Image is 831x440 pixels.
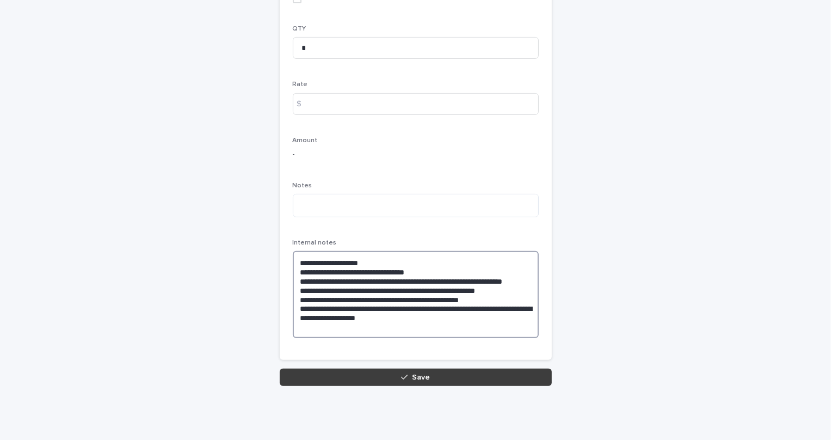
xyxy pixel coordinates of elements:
button: Save [280,369,552,386]
div: $ [293,93,315,115]
span: Amount [293,137,318,144]
span: QTY [293,26,306,32]
p: - [293,149,539,160]
span: Internal notes [293,240,337,246]
span: Notes [293,182,312,189]
span: Save [412,374,430,381]
span: Rate [293,81,308,88]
